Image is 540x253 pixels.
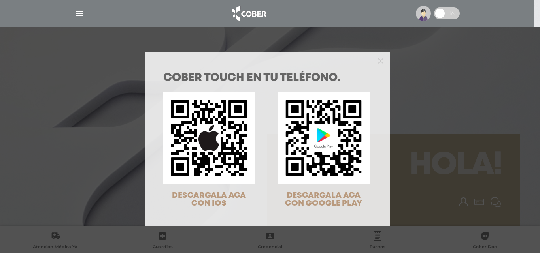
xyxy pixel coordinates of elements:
button: Close [378,57,383,64]
img: qr-code [163,92,255,184]
span: DESCARGALA ACA CON GOOGLE PLAY [285,192,362,207]
h1: COBER TOUCH en tu teléfono. [163,73,371,84]
span: DESCARGALA ACA CON IOS [172,192,246,207]
img: qr-code [278,92,370,184]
